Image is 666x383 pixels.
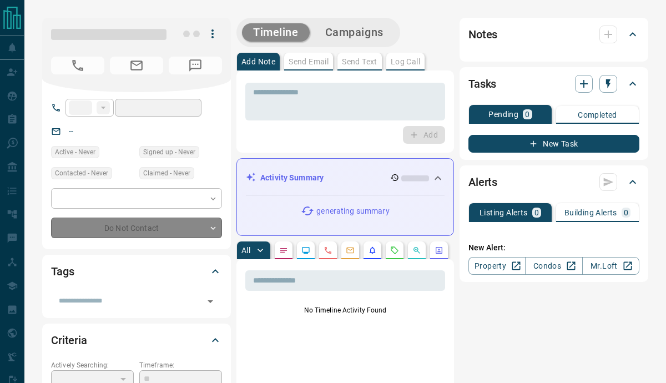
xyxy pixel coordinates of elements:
[624,209,628,216] p: 0
[468,169,639,195] div: Alerts
[582,257,639,275] a: Mr.Loft
[110,57,163,74] span: No Email
[316,205,389,217] p: generating summary
[55,147,95,158] span: Active - Never
[55,168,108,179] span: Contacted - Never
[69,127,73,135] a: --
[169,57,222,74] span: No Number
[246,168,445,188] div: Activity Summary
[51,331,87,349] h2: Criteria
[468,70,639,97] div: Tasks
[435,246,443,255] svg: Agent Actions
[368,246,377,255] svg: Listing Alerts
[314,23,395,42] button: Campaigns
[242,23,310,42] button: Timeline
[51,57,104,74] span: No Number
[564,209,617,216] p: Building Alerts
[468,21,639,48] div: Notes
[468,173,497,191] h2: Alerts
[241,58,275,65] p: Add Note
[260,172,324,184] p: Activity Summary
[139,360,222,370] p: Timeframe:
[143,147,195,158] span: Signed up - Never
[534,209,539,216] p: 0
[51,327,222,354] div: Criteria
[51,360,134,370] p: Actively Searching:
[468,26,497,43] h2: Notes
[525,110,529,118] p: 0
[324,246,332,255] svg: Calls
[346,246,355,255] svg: Emails
[51,218,222,238] div: Do Not Contact
[279,246,288,255] svg: Notes
[51,258,222,285] div: Tags
[525,257,582,275] a: Condos
[203,294,218,309] button: Open
[412,246,421,255] svg: Opportunities
[241,246,250,254] p: All
[390,246,399,255] svg: Requests
[468,135,639,153] button: New Task
[468,257,526,275] a: Property
[488,110,518,118] p: Pending
[578,111,617,119] p: Completed
[51,263,74,280] h2: Tags
[301,246,310,255] svg: Lead Browsing Activity
[245,305,445,315] p: No Timeline Activity Found
[468,242,639,254] p: New Alert:
[143,168,190,179] span: Claimed - Never
[468,75,496,93] h2: Tasks
[480,209,528,216] p: Listing Alerts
